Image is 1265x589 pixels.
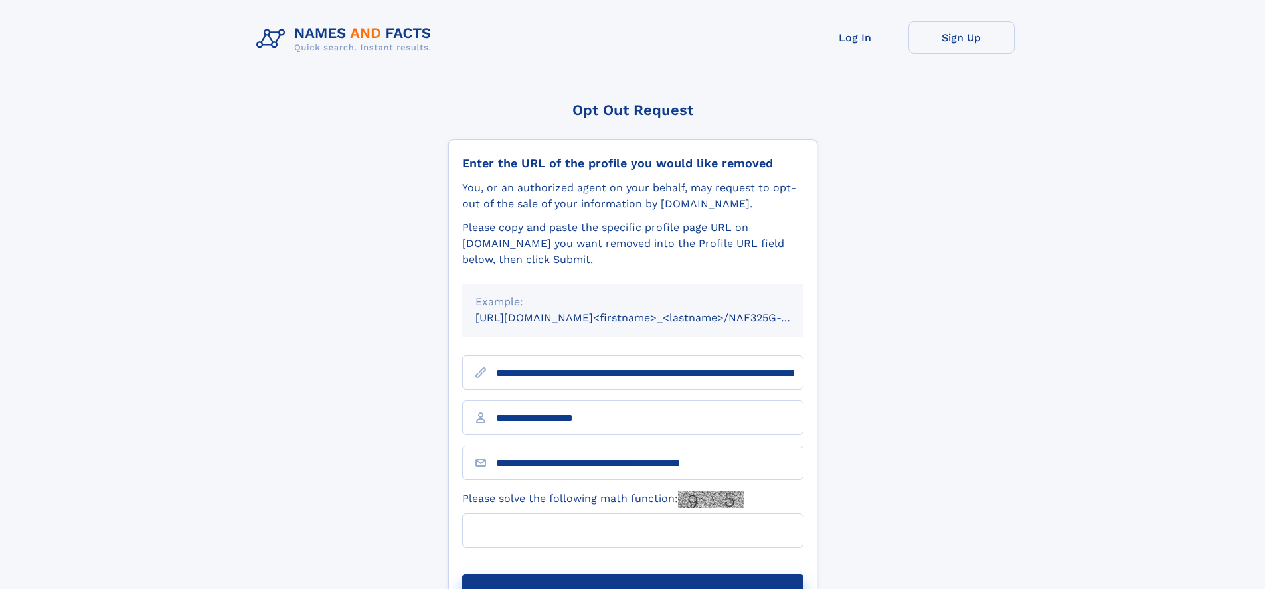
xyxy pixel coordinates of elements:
[251,21,442,57] img: Logo Names and Facts
[448,102,817,118] div: Opt Out Request
[462,180,803,212] div: You, or an authorized agent on your behalf, may request to opt-out of the sale of your informatio...
[908,21,1015,54] a: Sign Up
[475,311,829,324] small: [URL][DOMAIN_NAME]<firstname>_<lastname>/NAF325G-xxxxxxxx
[462,220,803,268] div: Please copy and paste the specific profile page URL on [DOMAIN_NAME] you want removed into the Pr...
[475,294,790,310] div: Example:
[462,491,744,508] label: Please solve the following math function:
[462,156,803,171] div: Enter the URL of the profile you would like removed
[802,21,908,54] a: Log In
